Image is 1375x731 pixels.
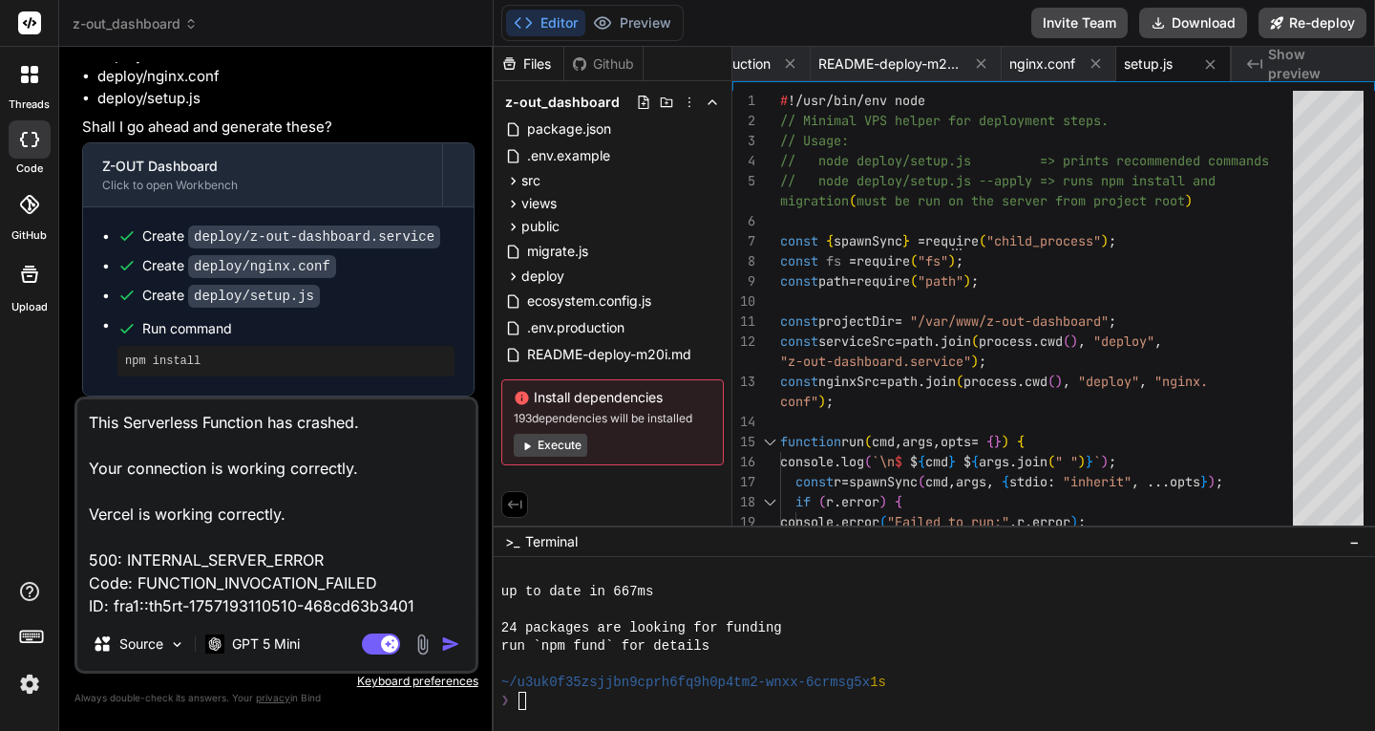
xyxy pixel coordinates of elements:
span: . [1009,453,1017,470]
div: 1 [732,91,755,111]
pre: npm install [125,354,447,369]
span: "deploy" [1093,333,1154,350]
div: 13 [732,372,755,392]
li: deploy/nginx.conf [97,66,475,88]
div: 6 [732,211,755,231]
span: r [834,473,841,490]
span: = [895,312,902,330]
div: Click to collapse the range. [757,432,782,452]
span: $ [910,453,918,470]
span: spawnSync [834,232,902,249]
div: 18 [732,492,755,512]
li: deploy/setup.js [97,88,475,110]
div: 14 [732,412,755,432]
code: deploy/nginx.conf [188,255,336,278]
span: projectDir [818,312,895,330]
span: ( [879,513,887,530]
button: Editor [506,10,585,36]
span: migration [780,192,849,209]
span: / [857,92,864,109]
span: >_ [505,532,519,551]
span: , [986,473,994,490]
span: ; [826,393,834,410]
span: cwd [1025,373,1047,390]
span: , [1139,373,1147,390]
span: const [780,312,818,330]
span: const [780,272,818,290]
span: ( [1047,453,1055,470]
span: " " [1055,453,1078,470]
img: settings [13,668,46,700]
div: 3 [732,131,755,151]
span: ( [1047,373,1055,390]
span: ) [1055,373,1063,390]
div: Z-OUT Dashboard [102,157,423,176]
div: Click to collapse the range. [757,492,782,512]
span: 24 packages are looking for funding [501,619,782,637]
span: bin [834,92,857,109]
span: stdio [1009,473,1047,490]
span: , [895,433,902,450]
span: path [902,333,933,350]
label: code [16,161,43,177]
span: join [941,333,971,350]
span: { [971,453,979,470]
span: { [918,453,925,470]
span: } [948,453,956,470]
div: Click to open Workbench [102,178,423,193]
span: views [521,194,557,213]
span: , [1078,333,1086,350]
span: Terminal [525,532,578,551]
span: "nginx. [1154,373,1208,390]
span: { [1002,473,1009,490]
span: r [826,493,834,510]
span: ) [1070,513,1078,530]
span: . [1032,333,1040,350]
span: ; [979,353,986,370]
span: .env.production [525,316,626,339]
span: `\n [872,453,895,470]
span: error [841,513,879,530]
span: "Failed to run:" [887,513,1009,530]
div: 15 [732,432,755,452]
span: all and [1162,172,1216,189]
span: Run command [142,319,455,338]
span: ... [1147,473,1170,490]
div: Create [142,256,336,276]
span: cwd [1040,333,1063,350]
span: if [795,493,811,510]
span: ( [849,192,857,209]
span: z-out_dashboard [505,93,620,112]
span: . [834,493,841,510]
span: // Usage: [780,132,849,149]
div: 12 [732,332,755,352]
span: ( [918,473,925,490]
span: = [879,373,887,390]
div: Create [142,286,320,306]
span: = [841,473,849,490]
span: ( [1063,333,1070,350]
span: privacy [256,692,290,703]
span: ) [1208,473,1216,490]
span: "path" [918,272,963,290]
span: spawnSync [849,473,918,490]
span: require [857,252,910,269]
span: "/var/www/z-out-dashboard" [910,312,1109,330]
div: 17 [732,472,755,492]
span: nginxSrc [818,373,879,390]
div: Create [142,226,440,247]
span: cmd [872,433,895,450]
span: } [994,433,1002,450]
span: cmd [925,453,948,470]
div: 10 [732,291,755,312]
img: Pick Models [169,636,185,653]
span: error [1032,513,1070,530]
span: , [1132,473,1139,490]
span: . [1025,513,1032,530]
div: 2 [732,111,755,131]
span: { [826,232,834,249]
span: ; [1109,232,1116,249]
span: , [1154,333,1162,350]
span: , [933,433,941,450]
span: ( [864,453,872,470]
